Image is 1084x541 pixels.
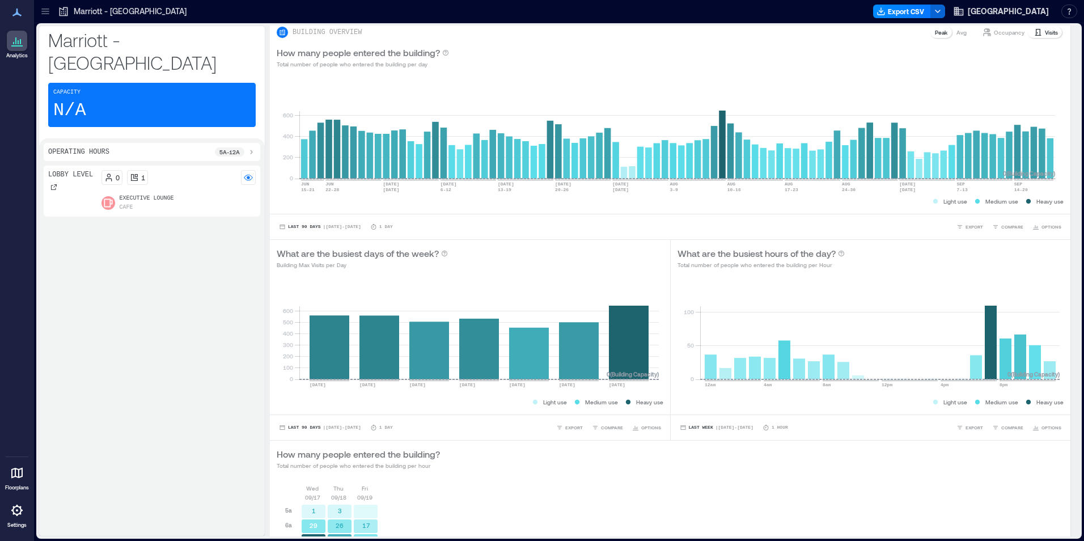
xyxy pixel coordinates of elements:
p: Total number of people who entered the building per hour [277,461,440,470]
p: Fri [362,484,368,493]
p: Total number of people who entered the building per Hour [677,260,845,269]
text: [DATE] [409,382,426,387]
p: N/A [53,99,86,122]
span: EXPORT [966,223,983,230]
text: 10-16 [727,187,741,192]
text: [DATE] [559,382,575,387]
text: SEP [1014,181,1023,187]
text: [DATE] [899,187,916,192]
text: [DATE] [612,187,629,192]
p: Settings [7,522,27,529]
p: 09/17 [305,493,320,502]
tspan: 100 [683,308,693,315]
tspan: 300 [283,341,293,348]
p: 1 Day [379,223,393,230]
p: Light use [943,197,967,206]
p: Analytics [6,52,28,59]
text: 4pm [941,382,949,387]
p: Executive Lounge [120,194,174,203]
p: Floorplans [5,484,29,491]
p: Marriott - [GEOGRAPHIC_DATA] [48,28,256,74]
text: 8am [823,382,831,387]
p: 09/19 [357,493,372,502]
span: COMPARE [601,424,623,431]
button: EXPORT [954,221,985,233]
tspan: 100 [283,364,293,371]
tspan: 600 [283,307,293,314]
text: [DATE] [310,382,326,387]
p: Medium use [985,398,1018,407]
p: Light use [943,398,967,407]
text: 4am [764,382,772,387]
tspan: 400 [283,133,293,140]
p: What are the busiest days of the week? [277,247,439,260]
text: [DATE] [498,181,514,187]
p: Capacity [53,88,81,97]
p: Heavy use [636,398,663,407]
text: [DATE] [612,181,629,187]
p: Avg [956,28,967,37]
text: 3 [338,507,342,514]
text: [DATE] [555,181,571,187]
text: [DATE] [899,181,916,187]
tspan: 0 [690,375,693,382]
text: [DATE] [509,382,526,387]
p: 1 Day [379,424,393,431]
p: Operating Hours [48,147,109,157]
button: Export CSV [873,5,931,18]
span: OPTIONS [1041,223,1061,230]
p: Heavy use [1036,398,1064,407]
text: 29 [310,522,317,529]
p: Peak [935,28,947,37]
text: AUG [727,181,736,187]
button: EXPORT [954,422,985,433]
text: AUG [842,181,850,187]
tspan: 0 [290,375,293,382]
button: COMPARE [990,221,1026,233]
button: COMPARE [990,422,1026,433]
tspan: 0 [290,175,293,181]
p: Marriott - [GEOGRAPHIC_DATA] [74,6,187,17]
text: 13-19 [498,187,511,192]
tspan: 200 [283,353,293,360]
p: 5a - 12a [219,147,240,157]
tspan: 600 [283,112,293,119]
text: JUN [325,181,334,187]
p: Visits [1045,28,1058,37]
text: 17-23 [785,187,798,192]
p: Medium use [985,197,1018,206]
p: 0 [116,173,120,182]
button: Last 90 Days |[DATE]-[DATE] [277,221,363,233]
text: 3-9 [670,187,678,192]
p: Occupancy [994,28,1024,37]
button: Last Week |[DATE]-[DATE] [677,422,756,433]
span: EXPORT [966,424,983,431]
button: EXPORT [554,422,585,433]
button: COMPARE [590,422,625,433]
button: Last 90 Days |[DATE]-[DATE] [277,422,363,433]
text: 17 [362,522,370,529]
button: OPTIONS [630,422,663,433]
a: Analytics [3,27,31,62]
p: Total number of people who entered the building per day [277,60,449,69]
p: Building Max Visits per Day [277,260,448,269]
p: 1 [141,173,145,182]
button: OPTIONS [1030,422,1064,433]
text: [DATE] [383,187,399,192]
p: 6a [285,521,292,530]
p: Thu [333,484,344,493]
span: OPTIONS [641,424,661,431]
span: COMPARE [1001,424,1023,431]
text: 24-30 [842,187,856,192]
text: 6-12 [441,187,451,192]
p: Heavy use [1036,197,1064,206]
text: 1 [312,507,316,514]
p: 5a [285,506,292,515]
text: 7-13 [957,187,968,192]
p: Light use [543,398,567,407]
text: 20-26 [555,187,569,192]
a: Floorplans [2,459,32,494]
text: 15-21 [301,187,315,192]
button: [GEOGRAPHIC_DATA] [950,2,1052,20]
tspan: 50 [687,342,693,349]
